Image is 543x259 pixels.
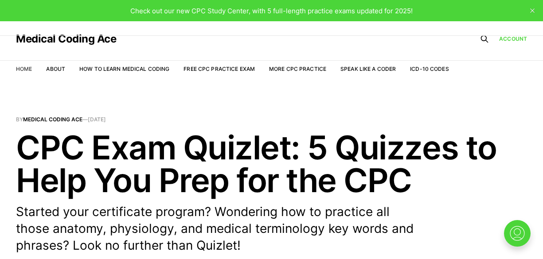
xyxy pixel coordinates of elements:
a: Medical Coding Ace [16,34,116,44]
a: Medical Coding Ace [23,116,82,123]
a: About [46,66,65,72]
a: Free CPC Practice Exam [184,66,255,72]
p: Started your certificate program? Wondering how to practice all those anatomy, physiology, and me... [16,204,424,254]
button: close [525,4,539,18]
a: How to Learn Medical Coding [79,66,169,72]
a: ICD-10 Codes [410,66,449,72]
span: Check out our new CPC Study Center, with 5 full-length practice exams updated for 2025! [130,7,413,15]
a: Home [16,66,32,72]
a: Account [499,35,527,43]
time: [DATE] [88,116,106,123]
a: More CPC Practice [269,66,326,72]
a: Speak Like a Coder [340,66,396,72]
span: By — [16,117,527,122]
iframe: portal-trigger [496,216,543,259]
h1: CPC Exam Quizlet: 5 Quizzes to Help You Prep for the CPC [16,131,527,197]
